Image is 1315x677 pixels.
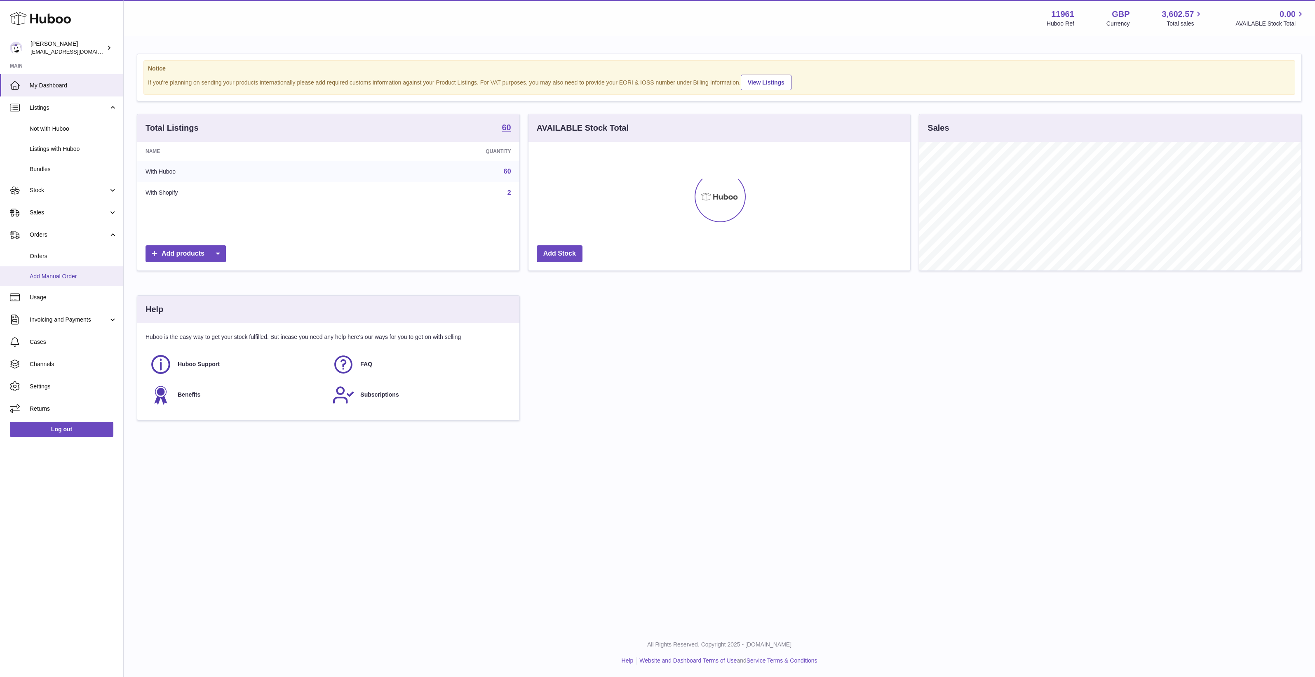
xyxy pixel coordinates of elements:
[1280,9,1296,20] span: 0.00
[10,422,113,437] a: Log out
[360,360,372,368] span: FAQ
[30,383,117,390] span: Settings
[146,304,163,315] h3: Help
[30,186,108,194] span: Stock
[178,360,220,368] span: Huboo Support
[741,75,791,90] a: View Listings
[150,353,324,376] a: Huboo Support
[30,252,117,260] span: Orders
[30,145,117,153] span: Listings with Huboo
[1235,9,1305,28] a: 0.00 AVAILABLE Stock Total
[1167,20,1203,28] span: Total sales
[30,82,117,89] span: My Dashboard
[10,42,22,54] img: internalAdmin-11961@internal.huboo.com
[30,104,108,112] span: Listings
[31,40,105,56] div: [PERSON_NAME]
[1051,9,1074,20] strong: 11961
[178,391,200,399] span: Benefits
[502,123,511,133] a: 60
[332,384,507,406] a: Subscriptions
[1162,9,1194,20] span: 3,602.57
[148,73,1291,90] div: If you're planning on sending your products internationally please add required customs informati...
[507,189,511,196] a: 2
[30,405,117,413] span: Returns
[30,165,117,173] span: Bundles
[622,657,634,664] a: Help
[360,391,399,399] span: Subscriptions
[130,641,1308,649] p: All Rights Reserved. Copyright 2025 - [DOMAIN_NAME]
[30,338,117,346] span: Cases
[1047,20,1074,28] div: Huboo Ref
[30,316,108,324] span: Invoicing and Payments
[636,657,817,665] li: and
[146,333,511,341] p: Huboo is the easy way to get your stock fulfilled. But incase you need any help here's our ways f...
[30,273,117,280] span: Add Manual Order
[343,142,519,161] th: Quantity
[31,48,121,55] span: [EMAIL_ADDRESS][DOMAIN_NAME]
[639,657,737,664] a: Website and Dashboard Terms of Use
[537,245,582,262] a: Add Stock
[30,209,108,216] span: Sales
[504,168,511,175] a: 60
[502,123,511,132] strong: 60
[30,294,117,301] span: Usage
[1162,9,1204,28] a: 3,602.57 Total sales
[137,161,343,182] td: With Huboo
[146,122,199,134] h3: Total Listings
[137,142,343,161] th: Name
[537,122,629,134] h3: AVAILABLE Stock Total
[332,353,507,376] a: FAQ
[1235,20,1305,28] span: AVAILABLE Stock Total
[1106,20,1130,28] div: Currency
[1112,9,1129,20] strong: GBP
[146,245,226,262] a: Add products
[747,657,817,664] a: Service Terms & Conditions
[148,65,1291,73] strong: Notice
[30,125,117,133] span: Not with Huboo
[150,384,324,406] a: Benefits
[137,182,343,204] td: With Shopify
[30,360,117,368] span: Channels
[30,231,108,239] span: Orders
[928,122,949,134] h3: Sales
